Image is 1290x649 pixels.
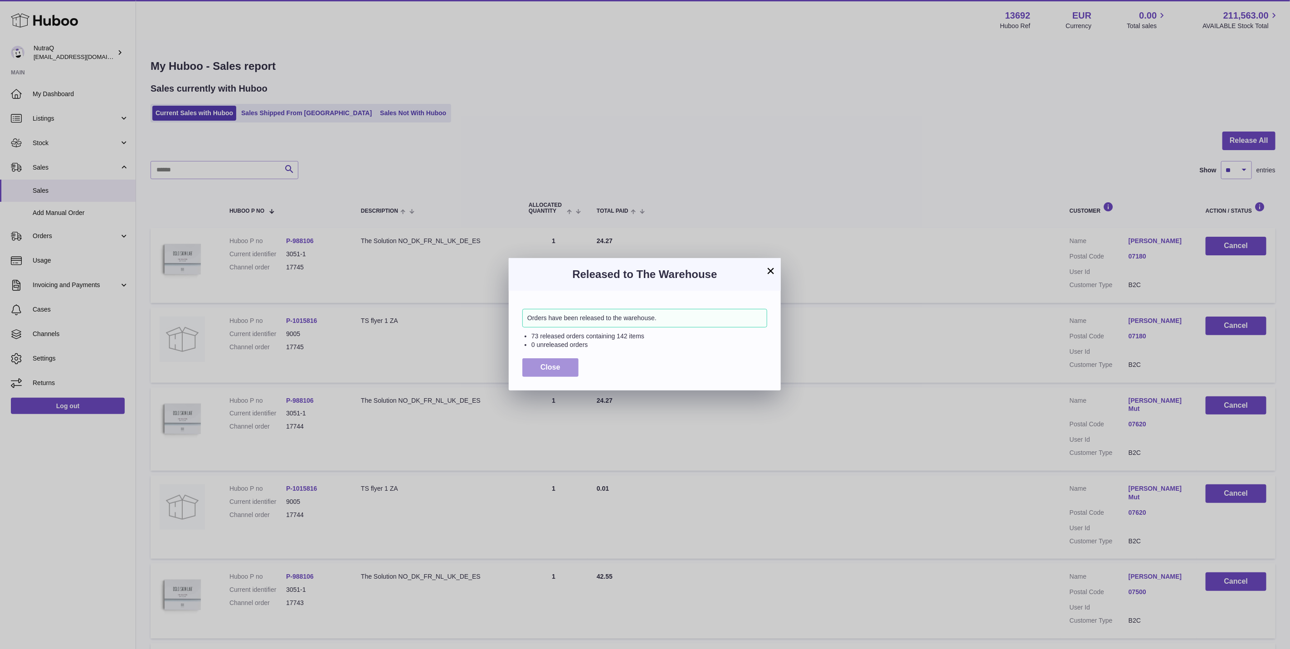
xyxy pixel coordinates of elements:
button: × [765,265,776,276]
li: 73 released orders containing 142 items [531,332,767,341]
div: Orders have been released to the warehouse. [522,309,767,327]
span: Close [540,363,560,371]
h3: Released to The Warehouse [522,267,767,282]
button: Close [522,358,579,377]
li: 0 unreleased orders [531,341,767,349]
